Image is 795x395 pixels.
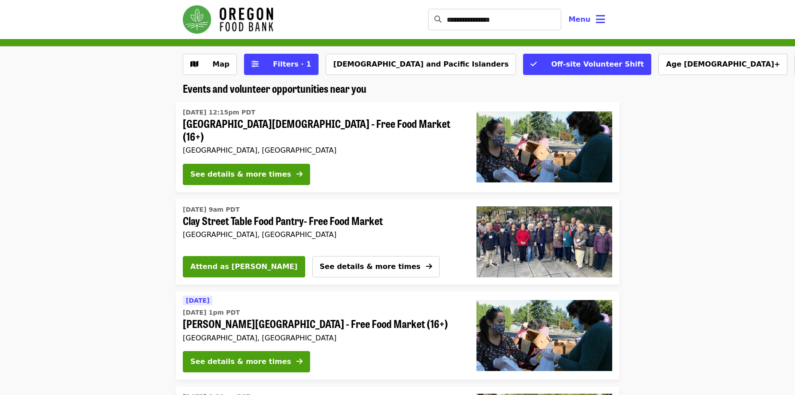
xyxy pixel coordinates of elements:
[476,111,612,182] img: Beaverton First United Methodist Church - Free Food Market (16+) organized by Oregon Food Bank
[476,206,612,277] img: Clay Street Table Food Pantry- Free Food Market organized by Oregon Food Bank
[273,60,311,68] span: Filters · 1
[176,292,619,379] a: See details for "Sitton Elementary - Free Food Market (16+)"
[244,54,319,75] button: Filters (1 selected)
[426,262,432,271] i: arrow-right icon
[447,9,561,30] input: Search
[296,357,303,366] i: arrow-right icon
[183,351,310,372] button: See details & more times
[183,5,273,34] img: Oregon Food Bank - Home
[320,262,421,271] span: See details & more times
[183,230,455,239] div: [GEOGRAPHIC_DATA], [GEOGRAPHIC_DATA]
[326,54,516,75] button: [DEMOGRAPHIC_DATA] and Pacific Islanders
[183,164,310,185] button: See details & more times
[531,60,537,68] i: check icon
[596,13,605,26] i: bars icon
[183,308,240,317] time: [DATE] 1pm PDT
[183,334,462,342] div: [GEOGRAPHIC_DATA], [GEOGRAPHIC_DATA]
[190,261,298,272] span: Attend as [PERSON_NAME]
[183,54,237,75] button: Show map view
[183,203,455,241] a: See details for "Clay Street Table Food Pantry- Free Food Market"
[476,300,612,371] img: Sitton Elementary - Free Food Market (16+) organized by Oregon Food Bank
[561,9,612,30] button: Toggle account menu
[183,214,455,227] span: Clay Street Table Food Pantry- Free Food Market
[190,60,198,68] i: map icon
[252,60,259,68] i: sliders-h icon
[551,60,644,68] span: Off-site Volunteer Shift
[183,80,366,96] span: Events and volunteer opportunities near you
[190,169,291,180] div: See details & more times
[658,54,787,75] button: Age [DEMOGRAPHIC_DATA]+
[183,317,462,330] span: [PERSON_NAME][GEOGRAPHIC_DATA] - Free Food Market (16+)
[296,170,303,178] i: arrow-right icon
[176,102,619,192] a: See details for "Beaverton First United Methodist Church - Free Food Market (16+)"
[183,146,462,154] div: [GEOGRAPHIC_DATA], [GEOGRAPHIC_DATA]
[469,199,619,284] a: Clay Street Table Food Pantry- Free Food Market
[190,356,291,367] div: See details & more times
[434,15,441,24] i: search icon
[183,205,240,214] time: [DATE] 9am PDT
[183,256,305,277] button: Attend as [PERSON_NAME]
[568,15,590,24] span: Menu
[183,117,462,143] span: [GEOGRAPHIC_DATA][DEMOGRAPHIC_DATA] - Free Food Market (16+)
[523,54,651,75] button: Off-site Volunteer Shift
[186,297,209,304] span: [DATE]
[213,60,229,68] span: Map
[312,256,440,277] button: See details & more times
[183,108,256,117] time: [DATE] 12:15pm PDT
